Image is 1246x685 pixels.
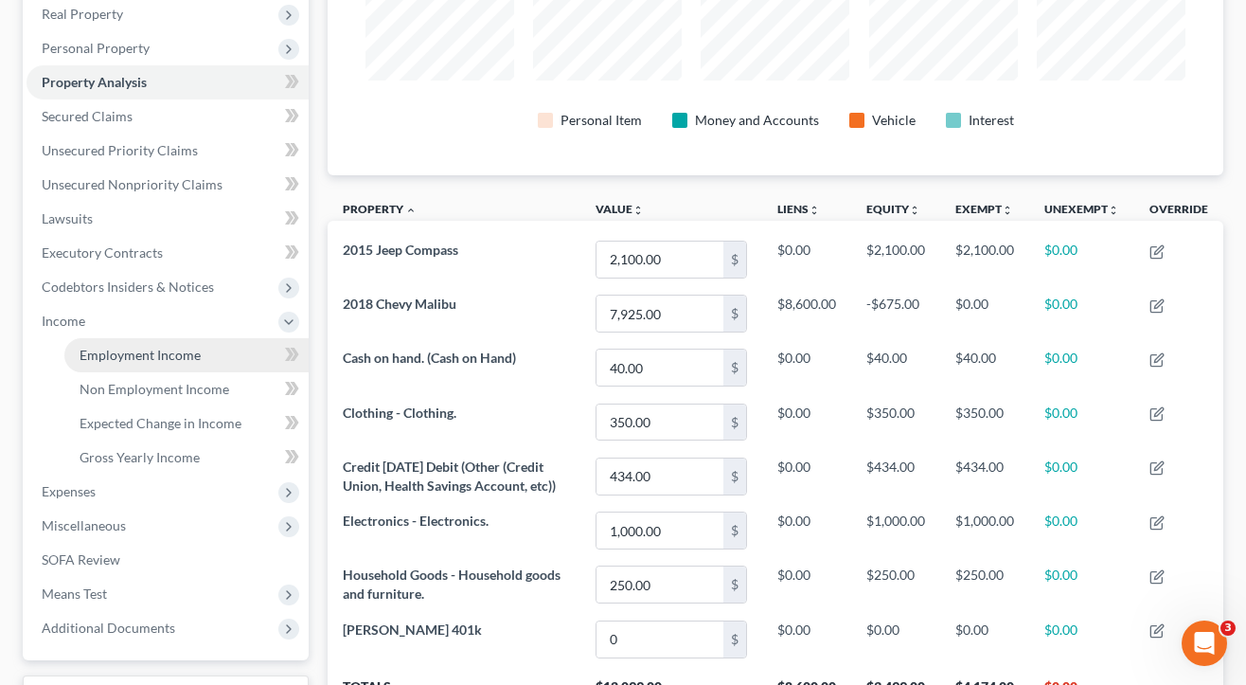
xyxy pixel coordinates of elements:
[343,202,417,216] a: Property expand_less
[1029,558,1134,612] td: $0.00
[42,244,163,261] span: Executory Contracts
[851,287,940,341] td: -$675.00
[723,350,746,386] div: $
[851,504,940,558] td: $1,000.00
[343,350,516,366] span: Cash on hand. (Cash on Hand)
[851,449,940,503] td: $434.00
[42,176,222,192] span: Unsecured Nonpriority Claims
[723,405,746,441] div: $
[1134,190,1223,233] th: Override
[596,459,723,495] input: 0.00
[723,622,746,658] div: $
[866,202,920,216] a: Equityunfold_more
[343,242,458,258] span: 2015 Jeep Compass
[851,612,940,666] td: $0.00
[1029,341,1134,395] td: $0.00
[80,449,200,465] span: Gross Yearly Income
[909,205,920,216] i: unfold_more
[1182,621,1227,666] iframe: Intercom live chat
[723,567,746,603] div: $
[762,504,851,558] td: $0.00
[42,40,150,56] span: Personal Property
[695,111,819,130] div: Money and Accounts
[969,111,1014,130] div: Interest
[27,134,309,168] a: Unsecured Priority Claims
[42,313,85,329] span: Income
[940,449,1029,503] td: $434.00
[42,517,126,533] span: Miscellaneous
[596,296,723,332] input: 0.00
[723,242,746,278] div: $
[1029,449,1134,503] td: $0.00
[42,483,96,499] span: Expenses
[762,232,851,286] td: $0.00
[64,441,309,475] a: Gross Yearly Income
[940,612,1029,666] td: $0.00
[723,513,746,549] div: $
[1029,395,1134,449] td: $0.00
[343,567,561,602] span: Household Goods - Household goods and furniture.
[762,612,851,666] td: $0.00
[343,622,482,638] span: [PERSON_NAME] 401k
[42,108,133,124] span: Secured Claims
[762,558,851,612] td: $0.00
[851,558,940,612] td: $250.00
[27,168,309,202] a: Unsecured Nonpriority Claims
[27,202,309,236] a: Lawsuits
[955,202,1013,216] a: Exemptunfold_more
[1108,205,1119,216] i: unfold_more
[851,232,940,286] td: $2,100.00
[596,350,723,386] input: 0.00
[64,372,309,406] a: Non Employment Income
[632,205,644,216] i: unfold_more
[80,347,201,363] span: Employment Income
[64,406,309,441] a: Expected Change in Income
[762,287,851,341] td: $8,600.00
[940,504,1029,558] td: $1,000.00
[80,415,241,431] span: Expected Change in Income
[1220,621,1236,636] span: 3
[27,543,309,577] a: SOFA Review
[596,405,723,441] input: 0.00
[723,296,746,332] div: $
[596,622,723,658] input: 0.00
[561,111,642,130] div: Personal Item
[596,242,723,278] input: 0.00
[42,620,175,636] span: Additional Documents
[1029,612,1134,666] td: $0.00
[851,341,940,395] td: $40.00
[80,381,229,397] span: Non Employment Income
[42,586,107,602] span: Means Test
[872,111,916,130] div: Vehicle
[27,65,309,99] a: Property Analysis
[940,558,1029,612] td: $250.00
[596,567,723,603] input: 0.00
[596,513,723,549] input: 0.00
[1029,232,1134,286] td: $0.00
[42,142,198,158] span: Unsecured Priority Claims
[762,395,851,449] td: $0.00
[777,202,820,216] a: Liensunfold_more
[940,395,1029,449] td: $350.00
[940,341,1029,395] td: $40.00
[64,338,309,372] a: Employment Income
[343,405,456,421] span: Clothing - Clothing.
[42,551,120,568] span: SOFA Review
[1044,202,1119,216] a: Unexemptunfold_more
[1029,504,1134,558] td: $0.00
[723,459,746,495] div: $
[940,232,1029,286] td: $2,100.00
[762,449,851,503] td: $0.00
[940,287,1029,341] td: $0.00
[405,205,417,216] i: expand_less
[851,395,940,449] td: $350.00
[27,99,309,134] a: Secured Claims
[596,202,644,216] a: Valueunfold_more
[762,341,851,395] td: $0.00
[809,205,820,216] i: unfold_more
[27,236,309,270] a: Executory Contracts
[42,210,93,226] span: Lawsuits
[42,279,214,295] span: Codebtors Insiders & Notices
[1029,287,1134,341] td: $0.00
[42,6,123,22] span: Real Property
